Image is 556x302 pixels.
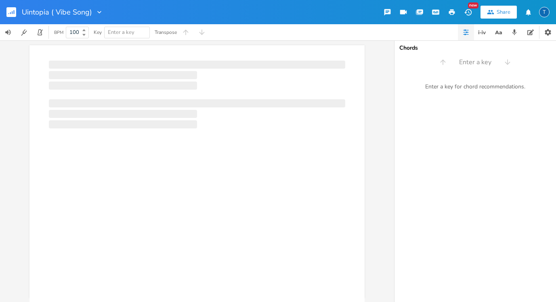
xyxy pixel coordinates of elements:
[480,6,517,19] button: Share
[460,5,476,19] button: New
[22,8,92,16] span: Uintopia ( Vibe Song)
[54,30,63,35] div: BPM
[539,3,550,21] button: T
[459,58,491,67] span: Enter a key
[399,45,551,51] div: Chords
[539,7,550,17] div: The Killing Tide
[468,2,478,8] div: New
[108,29,134,36] span: Enter a key
[94,30,102,35] div: Key
[497,8,510,16] div: Share
[155,30,177,35] div: Transpose
[394,78,556,95] div: Enter a key for chord recommendations.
